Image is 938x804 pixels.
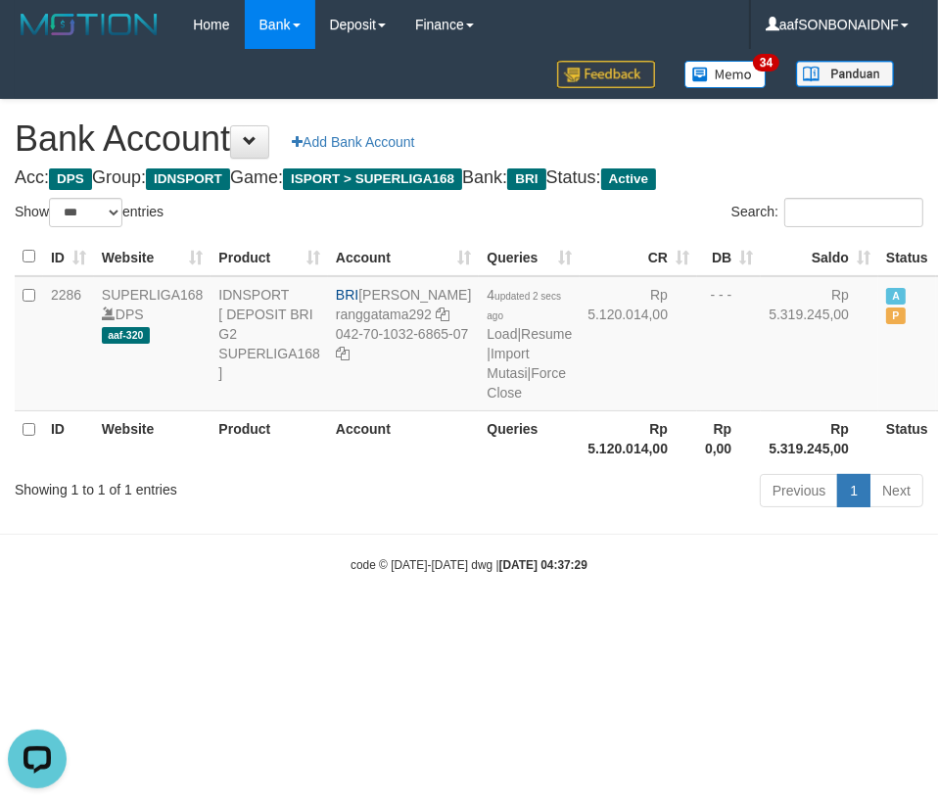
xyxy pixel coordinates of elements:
span: 34 [753,54,779,71]
th: Product: activate to sort column ascending [211,238,328,276]
td: IDNSPORT [ DEPOSIT BRI G2 SUPERLIGA168 ] [211,276,328,411]
th: Status [878,238,936,276]
button: Open LiveChat chat widget [8,8,67,67]
th: Website: activate to sort column ascending [94,238,211,276]
td: [PERSON_NAME] 042-70-1032-6865-07 [328,276,479,411]
th: Rp 5.120.014,00 [580,410,697,466]
td: Rp 5.120.014,00 [580,276,697,411]
span: Active [601,168,657,190]
span: ISPORT > SUPERLIGA168 [283,168,462,190]
a: Previous [760,474,838,507]
img: Button%20Memo.svg [684,61,767,88]
th: Account [328,410,479,466]
span: BRI [336,287,358,303]
h1: Bank Account [15,119,923,159]
th: CR: activate to sort column ascending [580,238,697,276]
a: Copy 042701032686507 to clipboard [336,346,350,361]
th: Rp 5.319.245,00 [761,410,878,466]
a: 34 [670,49,781,99]
th: Product [211,410,328,466]
th: Saldo: activate to sort column ascending [761,238,878,276]
a: 1 [837,474,870,507]
span: 4 [487,287,561,322]
a: Resume [521,326,572,342]
th: Queries: activate to sort column ascending [479,238,580,276]
span: aaf-320 [102,327,150,344]
th: Queries [479,410,580,466]
input: Search: [784,198,923,227]
label: Search: [731,198,923,227]
td: Rp 5.319.245,00 [761,276,878,411]
span: DPS [49,168,92,190]
a: Copy ranggatama292 to clipboard [436,307,449,322]
td: 2286 [43,276,94,411]
th: Status [878,410,936,466]
a: ranggatama292 [336,307,432,322]
a: Next [869,474,923,507]
label: Show entries [15,198,164,227]
span: IDNSPORT [146,168,230,190]
a: Load [487,326,517,342]
h4: Acc: Group: Game: Bank: Status: [15,168,923,188]
div: Showing 1 to 1 of 1 entries [15,472,376,499]
th: Rp 0,00 [697,410,761,466]
span: BRI [507,168,545,190]
td: DPS [94,276,211,411]
td: - - - [697,276,761,411]
a: Force Close [487,365,566,401]
th: ID: activate to sort column ascending [43,238,94,276]
span: updated 2 secs ago [487,291,561,321]
th: Account: activate to sort column ascending [328,238,479,276]
th: DB: activate to sort column ascending [697,238,761,276]
span: Paused [886,307,906,324]
th: Website [94,410,211,466]
small: code © [DATE]-[DATE] dwg | [351,558,587,572]
a: Add Bank Account [279,125,427,159]
span: Active [886,288,906,305]
img: MOTION_logo.png [15,10,164,39]
a: Import Mutasi [487,346,529,381]
img: panduan.png [796,61,894,87]
img: Feedback.jpg [557,61,655,88]
strong: [DATE] 04:37:29 [499,558,587,572]
th: ID [43,410,94,466]
a: SUPERLIGA168 [102,287,204,303]
select: Showentries [49,198,122,227]
span: | | | [487,287,572,401]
